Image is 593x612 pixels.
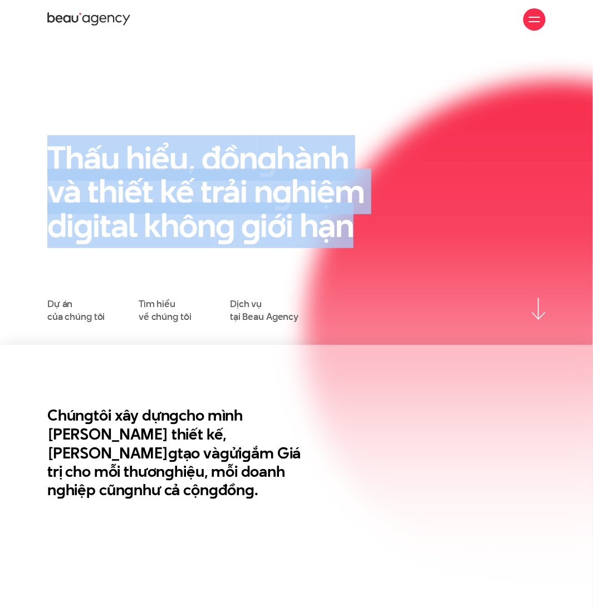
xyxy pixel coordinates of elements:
en: g [241,203,260,248]
en: g [73,203,92,248]
a: Tìm hiểuvề chúng tôi [139,298,192,323]
en: g [165,461,174,482]
en: g [242,442,252,464]
a: Dự áncủa chúng tôi [47,298,105,323]
en: g [215,203,234,248]
en: g [272,169,291,214]
en: g [170,404,179,426]
en: g [209,480,218,501]
h2: Chún tôi xây dựn cho mình [PERSON_NAME] thiết kế, [PERSON_NAME] tạo và ửi ắm Giá trị cho mỗi thươ... [47,406,303,500]
en: g [84,404,94,426]
en: g [56,480,66,501]
en: g [220,442,229,464]
en: g [245,480,254,501]
en: g [168,442,178,464]
en: g [125,480,134,501]
a: Dịch vụtại Beau Agency [230,298,298,323]
h1: Thấu hiểu, đồn hành và thiết kế trải n hiệm di ital khôn iới hạn [47,141,374,243]
en: g [257,135,276,181]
